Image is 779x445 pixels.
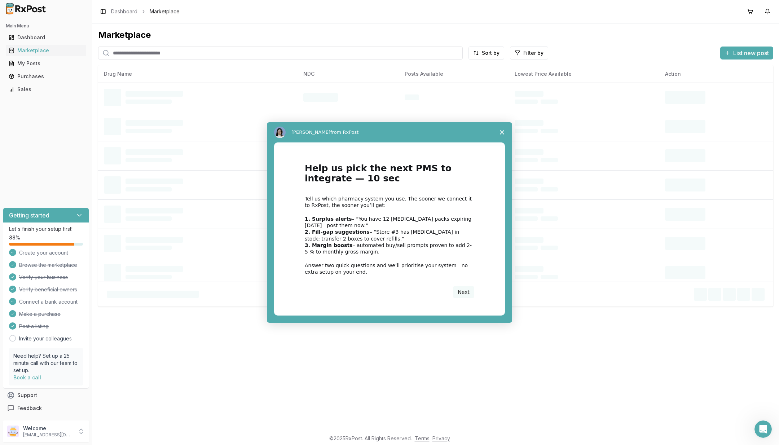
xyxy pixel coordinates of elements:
[305,216,474,229] div: – “You have 12 [MEDICAL_DATA] packs expiring [DATE]—post them now.”
[330,129,358,135] span: from RxPost
[305,242,353,248] b: 3. Margin boosts
[305,229,370,235] b: 2. Fill-gap suggestions
[305,195,474,208] div: Tell us which pharmacy system you use. The sooner we connect it to RxPost, the sooner you’ll get:
[492,122,512,142] span: Close survey
[305,163,474,188] h1: Help us pick the next PMS to integrate — 10 sec
[453,286,474,298] button: Next
[305,262,474,275] div: Answer two quick questions and we’ll prioritise your system—no extra setup on your end.
[305,242,474,255] div: – automated buy/sell prompts proven to add 2-5 % to monthly gross margin.
[274,127,286,138] img: Profile image for Alice
[305,216,352,222] b: 1. Surplus alerts
[305,229,474,242] div: – “Store #3 has [MEDICAL_DATA] in stock; transfer 2 boxes to cover refills.”
[291,129,330,135] span: [PERSON_NAME]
